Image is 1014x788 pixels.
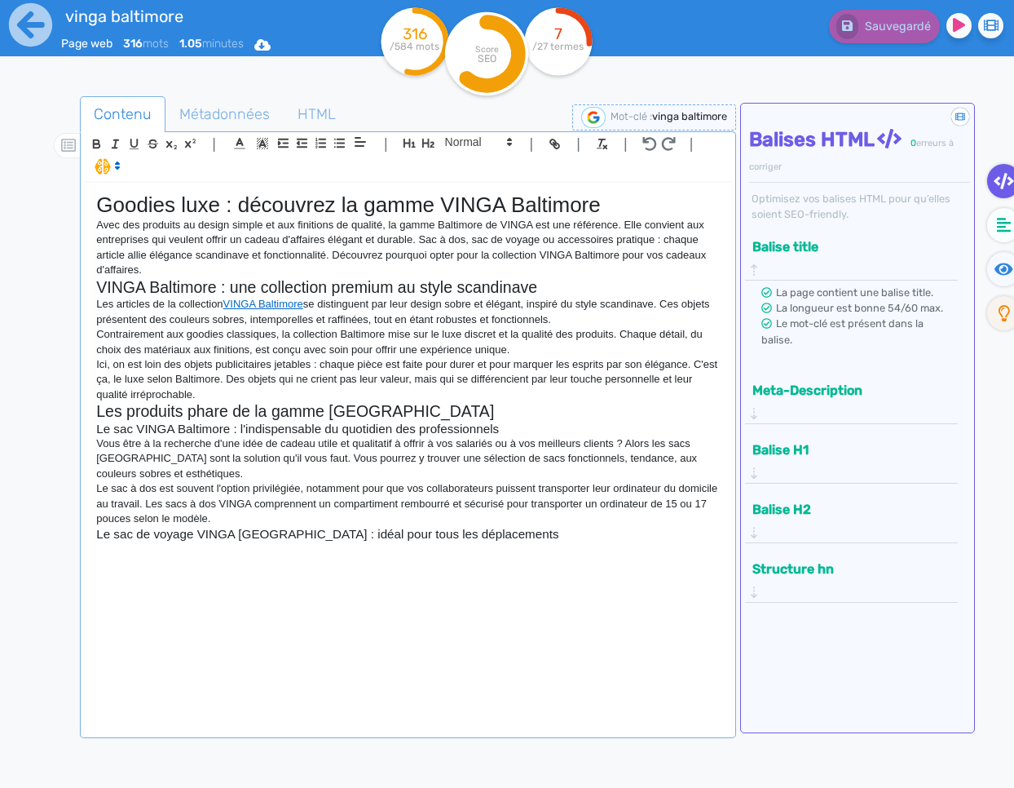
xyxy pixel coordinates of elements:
span: | [212,133,216,155]
span: 0 [910,138,916,148]
span: Aligment [349,132,372,152]
span: minutes [179,37,244,51]
span: Métadonnées [166,92,283,136]
div: Meta-Description [747,377,955,423]
span: | [530,133,534,155]
p: Ici, on est loin des objets publicitaires jetables : chaque pièce est faite pour durer et pour ma... [96,357,720,402]
span: La page contient une balise title. [776,286,933,299]
h4: Balises HTML [749,128,970,175]
input: title [61,3,365,29]
span: HTML [284,92,349,136]
span: I.Assistant [87,157,126,176]
h3: Le sac VINGA Baltimore : l'indispensable du quotidien des professionnels [96,422,720,436]
tspan: SEO [478,52,496,64]
p: Contrairement aux goodies classiques, la collection Baltimore mise sur le luxe discret et la qual... [96,327,720,357]
a: VINGA Baltimore [223,298,303,310]
b: 316 [123,37,143,51]
h1: Goodies luxe : découvrez la gamme VINGA Baltimore [96,193,720,218]
span: Sauvegardé [865,20,931,33]
h2: Les produits phare de la gamme [GEOGRAPHIC_DATA] [96,402,720,421]
button: Balise title [747,233,945,260]
button: Sauvegardé [829,10,940,43]
span: Contenu [81,92,165,136]
tspan: Score [475,44,499,55]
div: Balise H1 [747,436,955,483]
button: Meta-Description [747,377,945,404]
h3: Le sac de voyage VINGA [GEOGRAPHIC_DATA] : idéal pour tous les déplacements [96,527,720,542]
span: | [576,133,580,155]
div: Structure hn [747,556,955,602]
button: Structure hn [747,556,945,582]
tspan: 7 [554,24,562,43]
tspan: /584 mots [390,41,440,52]
span: | [384,133,388,155]
button: Balise H2 [747,496,945,523]
p: Vous être à la recherche d'une idée de cadeau utile et qualitatif à offrir à vos salariés ou à vo... [96,436,720,481]
span: | [690,133,694,155]
span: La longueur est bonne 54/60 max. [776,302,943,314]
span: Le mot-clé est présent dans la balise. [761,317,924,345]
div: Balise title [747,233,955,280]
span: Page web [61,37,112,51]
tspan: /27 termes [533,41,584,52]
span: erreurs à corriger [749,138,954,172]
span: mots [123,37,169,51]
p: Les articles de la collection se distinguent par leur design sobre et élégant, inspiré du style s... [96,297,720,327]
div: Balise H2 [747,496,955,542]
a: Contenu [80,96,165,133]
img: google-serp-logo.png [581,107,606,128]
span: | [624,133,628,155]
h2: VINGA Baltimore : une collection premium au style scandinave [96,278,720,297]
button: Balise H1 [747,436,945,463]
span: Mot-clé : [611,110,652,122]
b: 1.05 [179,37,202,51]
div: Optimisez vos balises HTML pour qu’elles soient SEO-friendly. [749,191,970,222]
a: Métadonnées [165,96,284,133]
p: Le sac à dos est souvent l'option privilégiée, notamment pour que vos collaborateurs puissent tra... [96,481,720,526]
span: vinga baltimore [652,110,727,122]
a: HTML [284,96,350,133]
tspan: 316 [403,24,427,43]
p: Avec des produits au design simple et aux finitions de qualité, la gamme Baltimore de VINGA est u... [96,218,720,278]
